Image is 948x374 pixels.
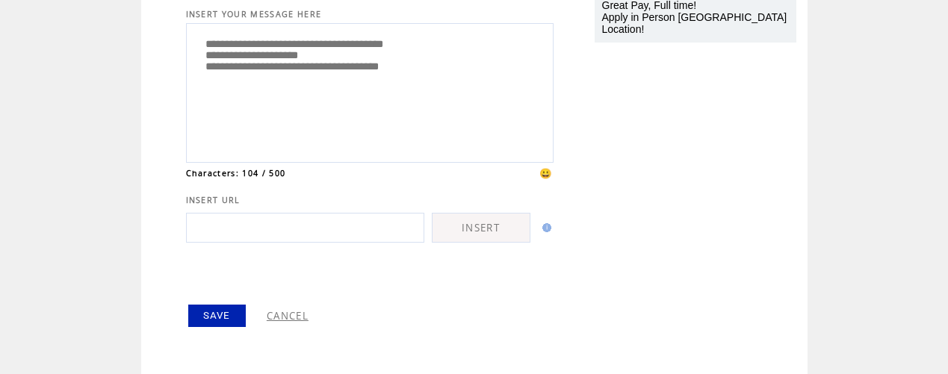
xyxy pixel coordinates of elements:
span: INSERT YOUR MESSAGE HERE [186,9,322,19]
a: CANCEL [267,309,309,322]
img: help.gif [538,223,551,232]
a: INSERT [432,213,530,243]
span: 😀 [539,166,553,180]
span: Characters: 104 / 500 [186,168,286,178]
span: INSERT URL [186,195,241,205]
a: SAVE [188,305,246,327]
